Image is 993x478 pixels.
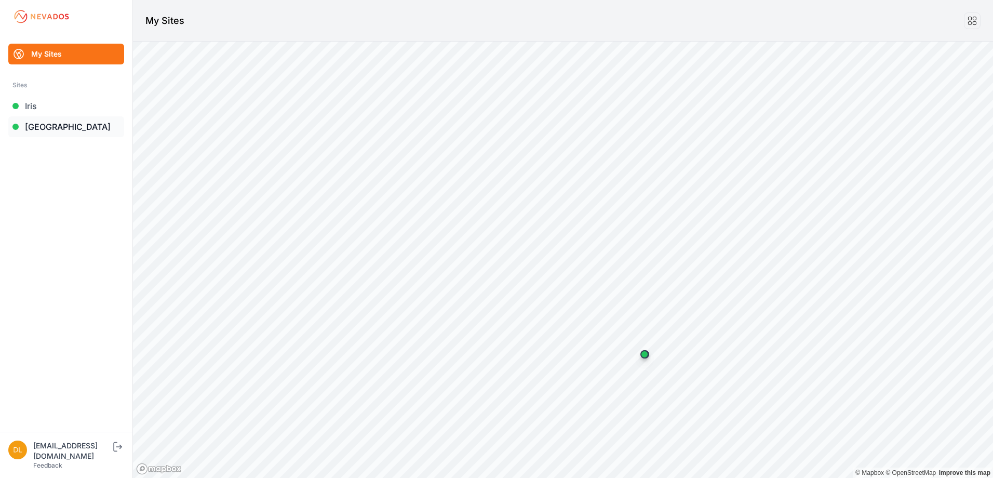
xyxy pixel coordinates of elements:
a: [GEOGRAPHIC_DATA] [8,116,124,137]
div: Map marker [634,344,655,365]
img: Nevados [12,8,71,25]
img: dlay@prim.com [8,441,27,459]
a: Iris [8,96,124,116]
a: OpenStreetMap [885,469,936,476]
a: Mapbox [855,469,884,476]
a: My Sites [8,44,124,64]
a: Mapbox logo [136,463,182,475]
canvas: Map [133,42,993,478]
h1: My Sites [145,14,184,28]
a: Map feedback [939,469,990,476]
div: [EMAIL_ADDRESS][DOMAIN_NAME] [33,441,111,461]
div: Sites [12,79,120,91]
a: Feedback [33,461,62,469]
